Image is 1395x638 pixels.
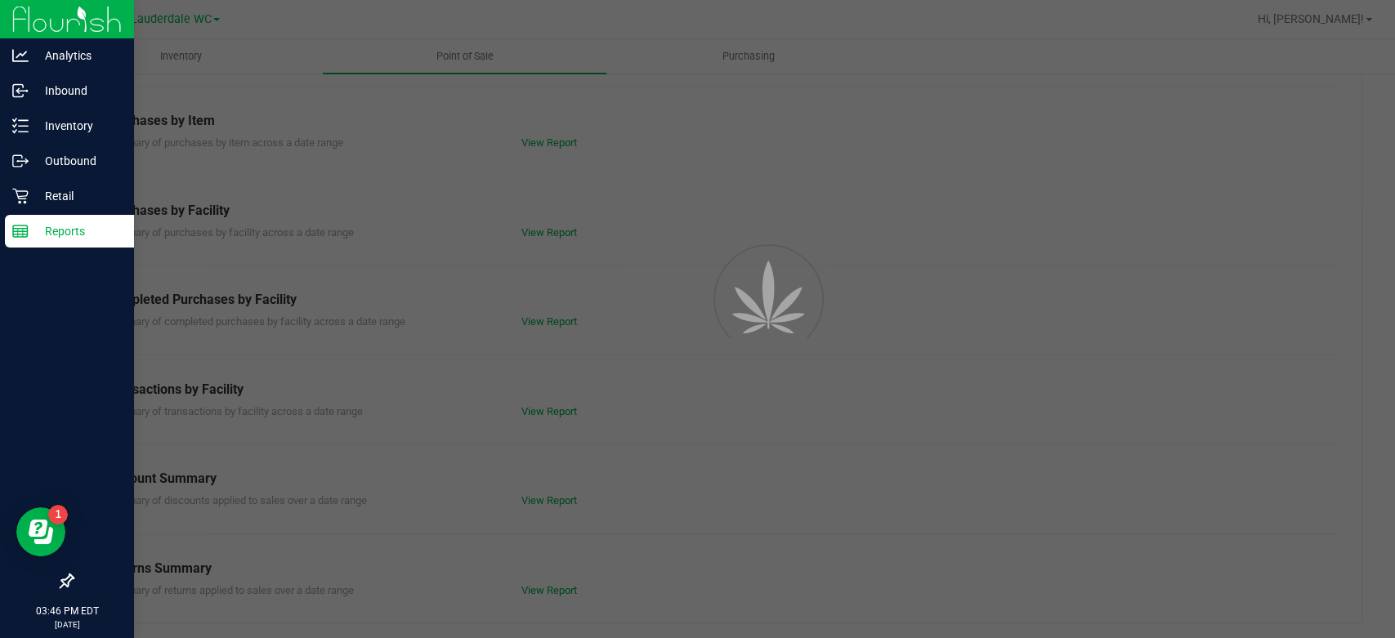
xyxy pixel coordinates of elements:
iframe: Resource center [16,507,65,556]
p: Reports [29,221,127,241]
p: 03:46 PM EDT [7,604,127,618]
iframe: Resource center unread badge [48,505,68,524]
inline-svg: Inbound [12,83,29,99]
p: [DATE] [7,618,127,631]
inline-svg: Analytics [12,47,29,64]
p: Inventory [29,116,127,136]
inline-svg: Retail [12,188,29,204]
inline-svg: Inventory [12,118,29,134]
p: Inbound [29,81,127,100]
p: Outbound [29,151,127,171]
p: Analytics [29,46,127,65]
p: Retail [29,186,127,206]
inline-svg: Outbound [12,153,29,169]
inline-svg: Reports [12,223,29,239]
